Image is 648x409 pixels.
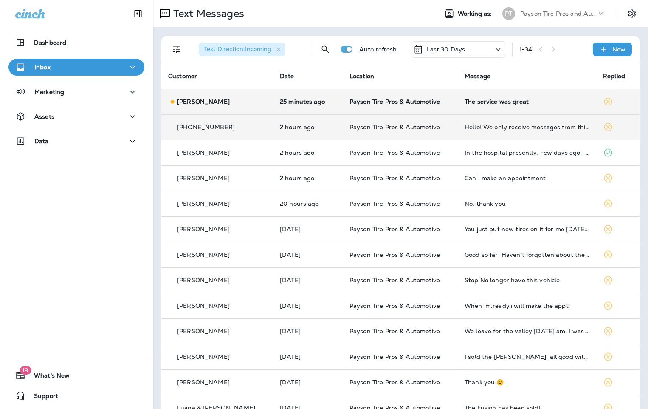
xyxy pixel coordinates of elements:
[8,108,144,125] button: Assets
[177,124,235,131] p: [PHONE_NUMBER]
[177,149,230,156] p: [PERSON_NAME]
[427,46,465,53] p: Last 30 Days
[25,392,58,403] span: Support
[465,226,589,233] div: You just put new tires on it for me Aug. 4th 😎
[280,251,336,258] p: Aug 20, 2025 10:25 AM
[177,226,230,233] p: [PERSON_NAME]
[349,251,440,258] span: Payson Tire Pros & Automotive
[465,302,589,309] div: When im.ready.i will make the appt
[8,387,144,404] button: Support
[34,39,66,46] p: Dashboard
[280,328,336,335] p: Aug 19, 2025 12:36 PM
[317,41,334,58] button: Search Messages
[168,72,197,80] span: Customer
[177,379,230,386] p: [PERSON_NAME]
[170,7,244,20] p: Text Messages
[8,83,144,100] button: Marketing
[465,251,589,258] div: Good so far. Haven't forgotten about the remaining deferred maintenance items but its been a busy...
[168,41,185,58] button: Filters
[280,379,336,386] p: Aug 18, 2025 11:22 AM
[465,98,589,105] div: The service was great
[349,225,440,233] span: Payson Tire Pros & Automotive
[349,72,374,80] span: Location
[177,98,230,105] p: [PERSON_NAME]
[177,200,230,207] p: [PERSON_NAME]
[458,10,494,17] span: Working as:
[177,353,230,360] p: [PERSON_NAME]
[280,277,336,284] p: Aug 20, 2025 09:37 AM
[465,328,589,335] div: We leave for the valley tomorrow am. I was hoping we could get it done today. Back to Payson on S...
[280,98,336,105] p: Aug 21, 2025 10:55 AM
[177,302,230,309] p: [PERSON_NAME]
[465,124,589,131] div: Hello! We only receive messages from this channel during an active call. Please call our support ...
[502,7,515,20] div: PT
[34,113,54,120] p: Assets
[465,175,589,182] div: Can I make an appointment
[280,302,336,309] p: Aug 19, 2025 12:40 PM
[465,353,589,360] div: I sold the Morano, all good with Volvo.
[34,138,49,145] p: Data
[34,88,64,95] p: Marketing
[177,277,230,284] p: [PERSON_NAME]
[8,367,144,384] button: 19What's New
[349,276,440,284] span: Payson Tire Pros & Automotive
[349,98,440,105] span: Payson Tire Pros & Automotive
[349,174,440,182] span: Payson Tire Pros & Automotive
[349,149,440,156] span: Payson Tire Pros & Automotive
[465,277,589,284] div: Stop No longer have this vehicle
[280,72,294,80] span: Date
[177,328,230,335] p: [PERSON_NAME]
[520,10,597,17] p: Payson Tire Pros and Automotive
[280,200,336,207] p: Aug 20, 2025 02:23 PM
[280,124,336,131] p: Aug 21, 2025 09:14 AM
[465,72,490,80] span: Message
[519,46,532,53] div: 1 - 34
[204,45,271,53] span: Text Direction : Incoming
[280,353,336,360] p: Aug 19, 2025 08:25 AM
[177,175,230,182] p: [PERSON_NAME]
[8,59,144,76] button: Inbox
[603,72,625,80] span: Replied
[199,43,285,56] div: Text Direction:Incoming
[20,366,31,375] span: 19
[349,302,440,310] span: Payson Tire Pros & Automotive
[280,226,336,233] p: Aug 20, 2025 10:28 AM
[349,327,440,335] span: Payson Tire Pros & Automotive
[8,133,144,150] button: Data
[34,64,51,71] p: Inbox
[177,251,230,258] p: [PERSON_NAME]
[126,5,150,22] button: Collapse Sidebar
[280,175,336,182] p: Aug 21, 2025 08:23 AM
[349,200,440,207] span: Payson Tire Pros & Automotive
[280,149,336,156] p: Aug 21, 2025 08:40 AM
[349,123,440,131] span: Payson Tire Pros & Automotive
[349,378,440,386] span: Payson Tire Pros & Automotive
[465,379,589,386] div: Thank you 😊
[349,353,440,361] span: Payson Tire Pros & Automotive
[624,6,640,21] button: Settings
[25,372,70,382] span: What's New
[612,46,625,53] p: New
[8,34,144,51] button: Dashboard
[465,200,589,207] div: No, thank you
[359,46,397,53] p: Auto refresh
[465,149,589,156] div: In the hospital presently. Few days ago I had to put oil in the car and cap off all liquids. So I...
